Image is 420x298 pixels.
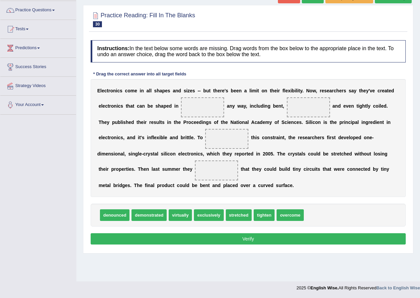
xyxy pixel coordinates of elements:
[107,88,109,93] b: t
[277,88,278,93] b: i
[288,88,291,93] b: x
[257,88,259,93] b: t
[358,120,359,125] b: l
[169,103,172,109] b: d
[91,11,195,27] h2: Practice Reading: Fill In The Blanks
[255,120,257,125] b: c
[149,88,150,93] b: l
[265,103,268,109] b: n
[283,88,284,93] b: f
[0,20,76,37] a: Tests
[324,88,327,93] b: s
[237,103,241,109] b: w
[321,88,324,93] b: e
[310,120,311,125] b: l
[330,120,331,125] b: t
[348,120,351,125] b: c
[101,103,103,109] b: l
[239,120,242,125] b: o
[372,88,375,93] b: e
[130,103,133,109] b: a
[0,96,76,112] a: Your Account
[202,120,203,125] b: i
[251,88,252,93] b: i
[292,88,295,93] b: b
[257,120,260,125] b: a
[361,88,364,93] b: h
[335,103,338,109] b: n
[154,120,156,125] b: s
[120,88,123,93] b: s
[386,120,388,125] b: i
[108,103,109,109] b: t
[320,88,321,93] b: r
[296,88,297,93] b: l
[261,103,264,109] b: d
[160,120,162,125] b: t
[206,120,209,125] b: g
[282,120,285,125] b: S
[125,88,127,93] b: c
[149,120,151,125] b: r
[339,88,342,93] b: e
[366,88,369,93] b: y
[91,71,189,77] div: * Drag the correct answer into all target fields
[287,97,330,117] span: Drop target
[250,103,251,109] b: i
[387,88,389,93] b: t
[368,103,371,109] b: y
[298,88,300,93] b: t
[361,120,363,125] b: i
[158,103,161,109] b: h
[123,120,126,125] b: s
[245,120,248,125] b: a
[294,120,296,125] b: c
[260,120,263,125] b: d
[278,88,280,93] b: r
[141,120,144,125] b: e
[388,120,391,125] b: n
[187,120,188,125] b: r
[287,120,289,125] b: i
[162,120,165,125] b: s
[0,1,76,18] a: Practice Questions
[196,120,199,125] b: e
[0,58,76,74] a: Success Stories
[312,88,316,93] b: w
[244,88,247,93] b: a
[236,120,238,125] b: t
[357,103,358,109] b: t
[142,103,145,109] b: n
[159,120,160,125] b: l
[133,103,134,109] b: t
[323,120,325,125] b: i
[198,88,199,93] b: -
[155,103,158,109] b: s
[126,103,127,109] b: t
[122,120,123,125] b: i
[231,88,234,93] b: b
[302,88,304,93] b: .
[217,88,220,93] b: e
[338,103,341,109] b: d
[258,103,261,109] b: u
[221,120,222,125] b: t
[232,103,235,109] b: y
[209,88,210,93] b: t
[300,88,302,93] b: y
[154,88,157,93] b: s
[271,88,274,93] b: h
[199,88,201,93] b: -
[276,103,279,109] b: e
[378,103,380,109] b: i
[325,120,327,125] b: s
[0,77,76,93] a: Strategy Videos
[186,88,188,93] b: i
[332,88,334,93] b: r
[315,120,318,125] b: o
[391,88,394,93] b: d
[199,120,202,125] b: d
[336,88,339,93] b: h
[247,120,249,125] b: l
[97,46,129,51] b: Instructions:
